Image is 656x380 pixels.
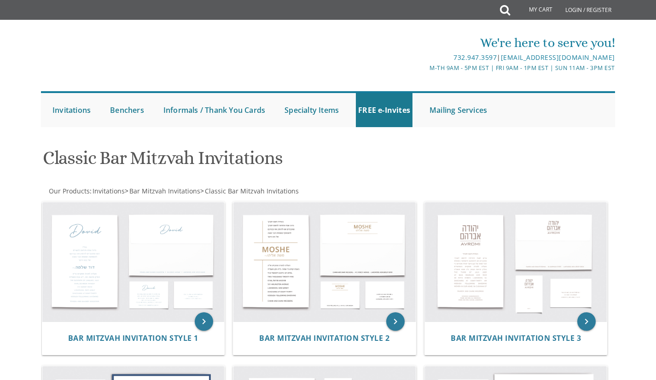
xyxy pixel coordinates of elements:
a: Mailing Services [427,93,489,127]
a: keyboard_arrow_right [195,312,213,331]
div: M-Th 9am - 5pm EST | Fri 9am - 1pm EST | Sun 11am - 3pm EST [233,63,615,73]
a: My Cart [509,1,559,19]
a: Informals / Thank You Cards [161,93,267,127]
img: Bar Mitzvah Invitation Style 1 [42,202,225,322]
div: | [233,52,615,63]
span: Invitations [93,187,125,195]
img: Bar Mitzvah Invitation Style 3 [425,202,607,322]
a: Bar Mitzvah Invitations [128,187,200,195]
a: Bar Mitzvah Invitation Style 1 [68,334,198,343]
img: Bar Mitzvah Invitation Style 2 [233,202,416,322]
a: keyboard_arrow_right [577,312,596,331]
a: Bar Mitzvah Invitation Style 3 [451,334,581,343]
a: Benchers [108,93,146,127]
a: Classic Bar Mitzvah Invitations [204,187,299,195]
h1: Classic Bar Mitzvah Invitations [43,148,418,175]
span: Bar Mitzvah Invitation Style 3 [451,333,581,343]
span: > [125,187,200,195]
a: [EMAIL_ADDRESS][DOMAIN_NAME] [501,53,615,62]
a: 732.947.3597 [453,53,497,62]
div: We're here to serve you! [233,34,615,52]
span: Classic Bar Mitzvah Invitations [205,187,299,195]
a: keyboard_arrow_right [386,312,405,331]
span: Bar Mitzvah Invitation Style 1 [68,333,198,343]
a: Invitations [50,93,93,127]
a: Specialty Items [282,93,341,127]
a: Bar Mitzvah Invitation Style 2 [259,334,389,343]
div: : [41,187,328,196]
span: > [200,187,299,195]
a: FREE e-Invites [356,93,412,127]
span: Bar Mitzvah Invitation Style 2 [259,333,389,343]
a: Our Products [48,187,90,195]
a: Invitations [92,187,125,195]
